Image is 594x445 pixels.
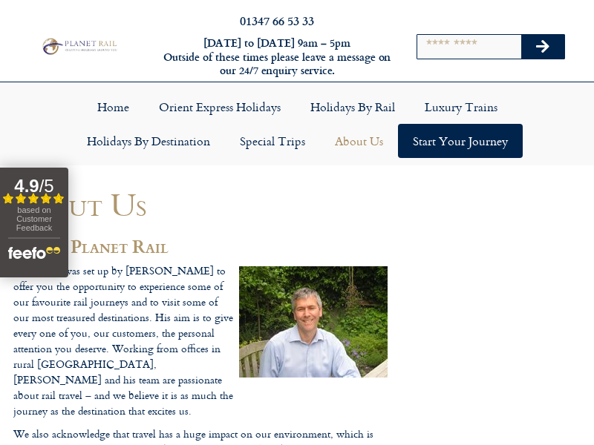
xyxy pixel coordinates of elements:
[521,35,564,59] button: Search
[72,124,225,158] a: Holidays by Destination
[13,263,388,418] p: Planet Rail was set up by [PERSON_NAME] to offer you the opportunity to experience some of our fa...
[225,124,320,158] a: Special Trips
[410,90,512,124] a: Luxury Trains
[239,266,388,378] img: guy-saunders
[82,90,144,124] a: Home
[144,90,296,124] a: Orient Express Holidays
[7,90,587,158] nav: Menu
[13,236,388,256] h2: About Planet Rail
[398,124,523,158] a: Start your Journey
[296,90,410,124] a: Holidays by Rail
[39,36,119,56] img: Planet Rail Train Holidays Logo
[240,12,314,29] a: 01347 66 53 33
[162,36,392,78] h6: [DATE] to [DATE] 9am – 5pm Outside of these times please leave a message on our 24/7 enquiry serv...
[320,124,398,158] a: About Us
[13,187,388,222] h1: About Us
